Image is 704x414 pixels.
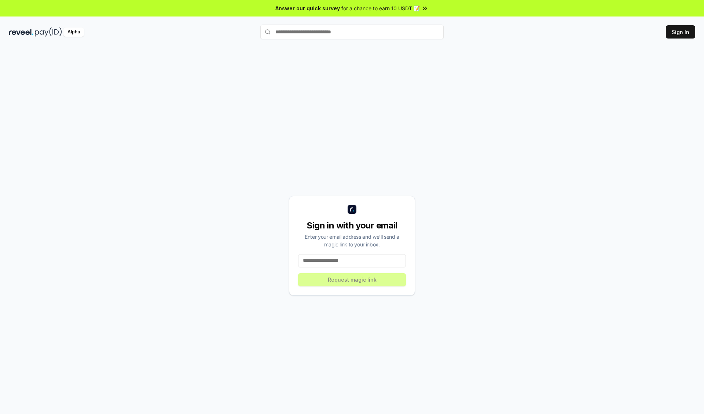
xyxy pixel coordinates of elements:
div: Alpha [63,28,84,37]
img: pay_id [35,28,62,37]
button: Sign In [666,25,695,39]
span: for a chance to earn 10 USDT 📝 [341,4,420,12]
span: Answer our quick survey [275,4,340,12]
div: Sign in with your email [298,220,406,231]
div: Enter your email address and we’ll send a magic link to your inbox. [298,233,406,248]
img: logo_small [348,205,356,214]
img: reveel_dark [9,28,33,37]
